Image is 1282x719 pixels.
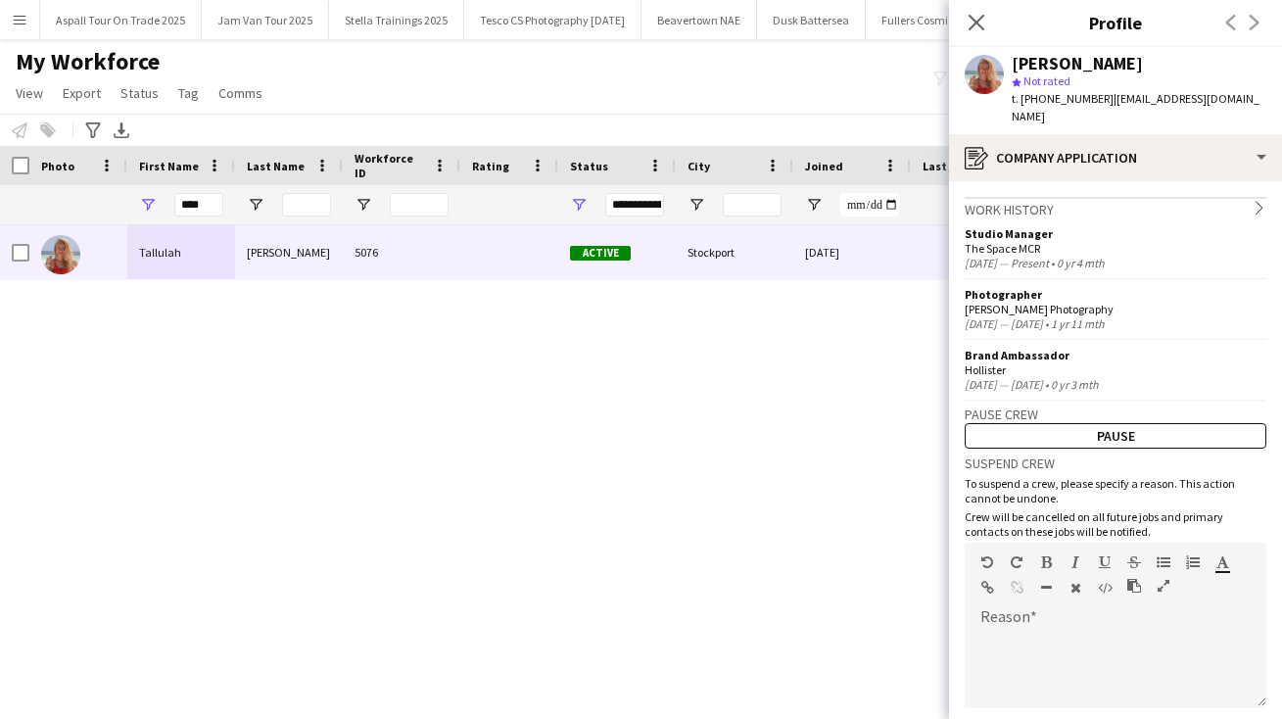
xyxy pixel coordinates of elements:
[1039,580,1053,596] button: Horizontal Line
[120,84,159,102] span: Status
[570,246,631,261] span: Active
[1068,554,1082,570] button: Italic
[113,80,166,106] a: Status
[41,159,74,173] span: Photo
[570,196,588,214] button: Open Filter Menu
[202,1,329,39] button: Jam Van Tour 2025
[965,377,1266,392] div: [DATE] — [DATE] • 0 yr 3 mth
[570,159,608,173] span: Status
[965,256,1266,270] div: [DATE] — Present • 0 yr 4 mth
[1098,554,1112,570] button: Underline
[965,241,1266,256] div: The Space MCR
[343,225,460,279] div: 5076
[965,316,1266,331] div: [DATE] — [DATE] • 1 yr 11 mth
[1023,73,1070,88] span: Not rated
[965,302,1266,316] div: [PERSON_NAME] Photography
[676,225,793,279] div: Stockport
[282,193,331,216] input: Last Name Filter Input
[329,1,464,39] button: Stella Trainings 2025
[63,84,101,102] span: Export
[390,193,449,216] input: Workforce ID Filter Input
[965,362,1266,377] div: Hollister
[949,10,1282,35] h3: Profile
[949,134,1282,181] div: Company application
[805,196,823,214] button: Open Filter Menu
[464,1,641,39] button: Tesco CS Photography [DATE]
[40,1,202,39] button: Aspall Tour On Trade 2025
[170,80,207,106] a: Tag
[1068,580,1082,596] button: Clear Formatting
[472,159,509,173] span: Rating
[55,80,109,106] a: Export
[178,84,199,102] span: Tag
[1010,554,1023,570] button: Redo
[1127,554,1141,570] button: Strikethrough
[641,1,757,39] button: Beavertown NAE
[1186,554,1200,570] button: Ordered List
[1012,55,1143,72] div: [PERSON_NAME]
[965,455,1266,472] h3: Suspend crew
[1127,578,1141,594] button: Paste as plain text
[965,287,1266,302] div: Photographer
[723,193,782,216] input: City Filter Input
[355,196,372,214] button: Open Filter Menu
[1157,578,1170,594] button: Fullscreen
[965,423,1266,449] button: Pause
[965,348,1266,362] div: Brand Ambassador
[965,406,1266,423] h3: Pause crew
[218,84,262,102] span: Comms
[247,159,305,173] span: Last Name
[923,159,967,173] span: Last job
[174,193,223,216] input: First Name Filter Input
[1012,91,1259,123] span: | [EMAIL_ADDRESS][DOMAIN_NAME]
[235,225,343,279] div: [PERSON_NAME]
[41,235,80,274] img: Tallulah Kerrigan
[965,226,1266,241] div: Studio Manager
[965,509,1266,539] p: Crew will be cancelled on all future jobs and primary contacts on these jobs will be notified.
[127,225,235,279] div: Tallulah
[840,193,899,216] input: Joined Filter Input
[965,197,1266,218] div: Work history
[16,84,43,102] span: View
[1098,580,1112,596] button: HTML Code
[1157,554,1170,570] button: Unordered List
[211,80,270,106] a: Comms
[866,1,1021,39] button: Fullers Cosmic Drop 2025
[793,225,911,279] div: [DATE]
[1012,91,1114,106] span: t. [PHONE_NUMBER]
[688,159,710,173] span: City
[110,119,133,142] app-action-btn: Export XLSX
[139,196,157,214] button: Open Filter Menu
[355,151,425,180] span: Workforce ID
[965,476,1266,505] p: To suspend a crew, please specify a reason. This action cannot be undone.
[8,80,51,106] a: View
[757,1,866,39] button: Dusk Battersea
[1215,554,1229,570] button: Text Color
[139,159,199,173] span: First Name
[980,554,994,570] button: Undo
[688,196,705,214] button: Open Filter Menu
[81,119,105,142] app-action-btn: Advanced filters
[980,580,994,596] button: Insert Link
[16,47,160,76] span: My Workforce
[1039,554,1053,570] button: Bold
[247,196,264,214] button: Open Filter Menu
[805,159,843,173] span: Joined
